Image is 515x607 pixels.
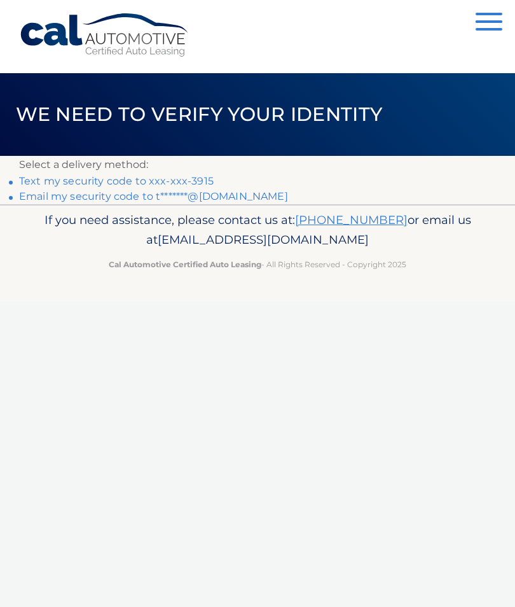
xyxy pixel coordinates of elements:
p: Select a delivery method: [19,156,496,174]
strong: Cal Automotive Certified Auto Leasing [109,260,261,269]
span: We need to verify your identity [16,102,383,126]
a: Text my security code to xxx-xxx-3915 [19,175,214,187]
a: [PHONE_NUMBER] [295,213,408,227]
button: Menu [476,13,502,34]
a: Cal Automotive [19,13,191,58]
a: Email my security code to t*******@[DOMAIN_NAME] [19,190,288,202]
p: - All Rights Reserved - Copyright 2025 [19,258,496,271]
span: [EMAIL_ADDRESS][DOMAIN_NAME] [158,232,369,247]
p: If you need assistance, please contact us at: or email us at [19,210,496,251]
